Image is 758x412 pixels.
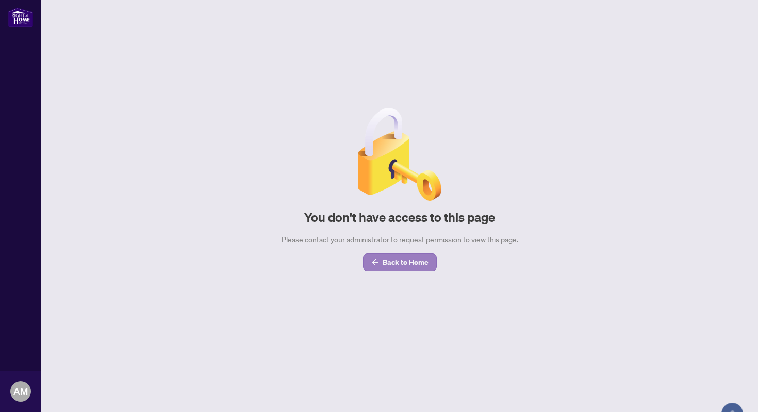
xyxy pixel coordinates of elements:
span: arrow-left [371,259,378,266]
div: Please contact your administrator to request permission to view this page. [282,234,518,245]
img: logo [8,8,33,27]
h2: You don't have access to this page [304,209,495,226]
span: Back to Home [383,254,429,271]
button: Back to Home [363,253,437,271]
img: Null State Icon [353,108,446,201]
span: AM [13,384,28,399]
button: Open asap [717,376,748,407]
